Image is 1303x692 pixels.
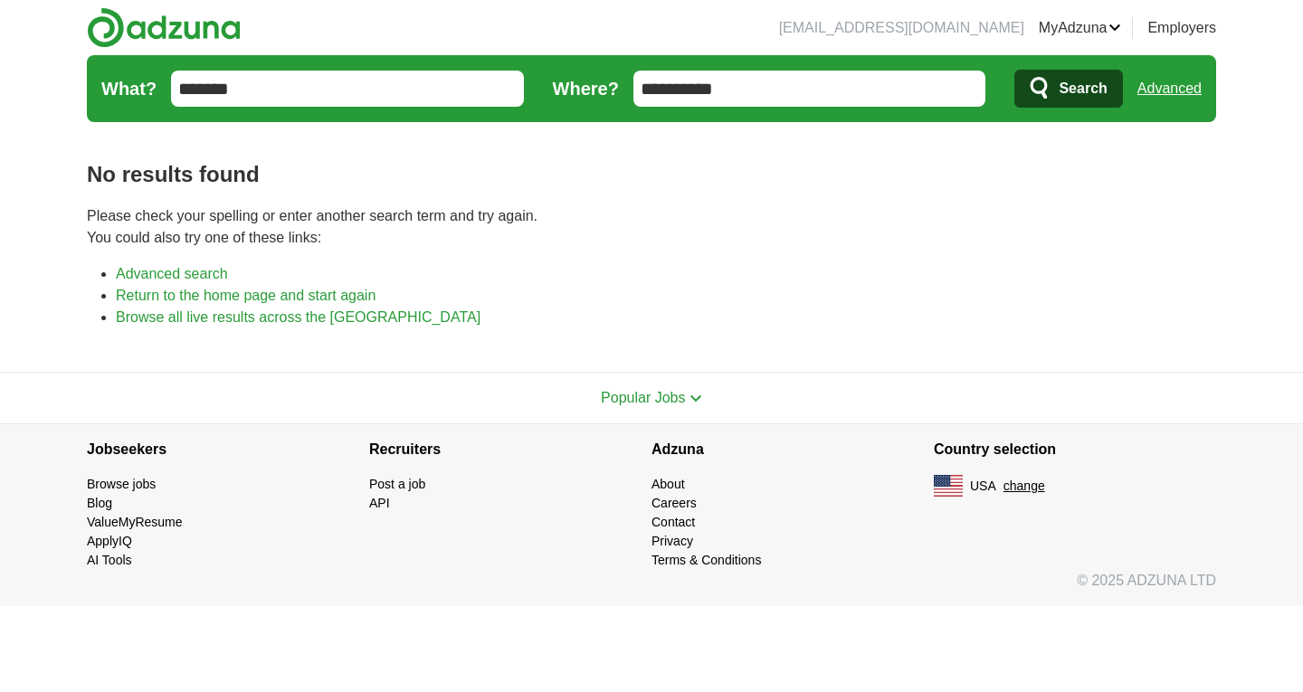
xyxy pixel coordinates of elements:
a: Advanced [1137,71,1202,107]
a: Careers [651,496,697,510]
span: USA [970,477,996,496]
a: AI Tools [87,553,132,567]
a: Return to the home page and start again [116,288,376,303]
div: © 2025 ADZUNA LTD [72,570,1231,606]
img: toggle icon [690,394,702,403]
button: change [1003,477,1045,496]
a: Browse jobs [87,477,156,491]
a: ValueMyResume [87,515,183,529]
button: Search [1014,70,1122,108]
a: Terms & Conditions [651,553,761,567]
img: Adzuna logo [87,7,241,48]
label: Where? [553,75,619,102]
label: What? [101,75,157,102]
a: MyAdzuna [1039,17,1122,39]
a: Employers [1147,17,1216,39]
a: Blog [87,496,112,510]
li: [EMAIL_ADDRESS][DOMAIN_NAME] [779,17,1024,39]
span: Popular Jobs [601,390,685,405]
p: Please check your spelling or enter another search term and try again. You could also try one of ... [87,205,1216,249]
img: US flag [934,475,963,497]
h4: Country selection [934,424,1216,475]
a: Contact [651,515,695,529]
span: Search [1059,71,1107,107]
h1: No results found [87,158,1216,191]
a: API [369,496,390,510]
a: About [651,477,685,491]
a: Privacy [651,534,693,548]
a: Post a job [369,477,425,491]
a: ApplyIQ [87,534,132,548]
a: Browse all live results across the [GEOGRAPHIC_DATA] [116,309,480,325]
a: Advanced search [116,266,228,281]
